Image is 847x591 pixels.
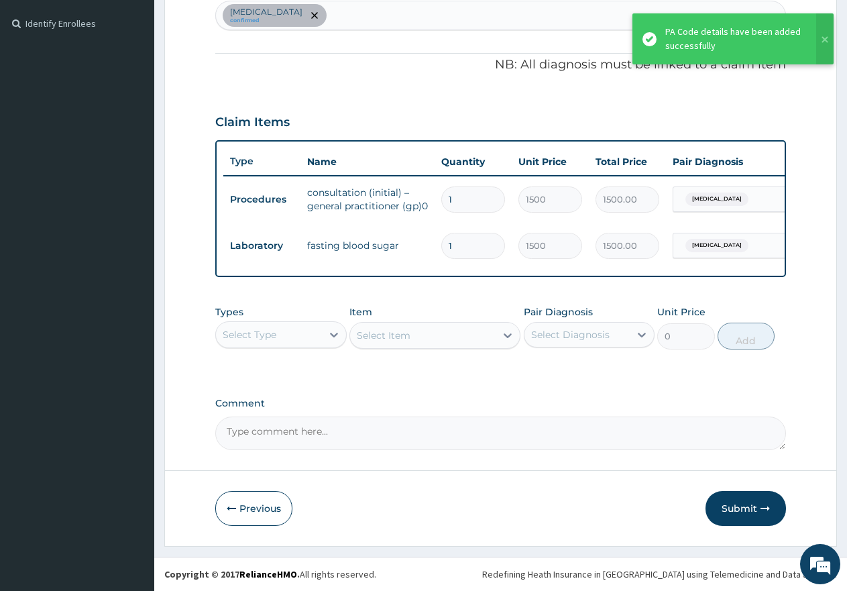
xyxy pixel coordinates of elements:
[300,232,435,259] td: fasting blood sugar
[70,75,225,93] div: Chat with us now
[215,398,786,409] label: Comment
[524,305,593,319] label: Pair Diagnosis
[239,568,297,580] a: RelianceHMO
[589,148,666,175] th: Total Price
[215,491,292,526] button: Previous
[223,233,300,258] td: Laboratory
[25,67,54,101] img: d_794563401_company_1708531726252_794563401
[300,148,435,175] th: Name
[512,148,589,175] th: Unit Price
[665,25,803,53] div: PA Code details have been added successfully
[531,328,610,341] div: Select Diagnosis
[482,568,837,581] div: Redefining Heath Insurance in [GEOGRAPHIC_DATA] using Telemedicine and Data Science!
[308,9,321,21] span: remove selection option
[215,56,786,74] p: NB: All diagnosis must be linked to a claim item
[435,148,512,175] th: Quantity
[223,187,300,212] td: Procedures
[164,568,300,580] strong: Copyright © 2017 .
[718,323,775,350] button: Add
[666,148,813,175] th: Pair Diagnosis
[223,328,276,341] div: Select Type
[657,305,705,319] label: Unit Price
[705,491,786,526] button: Submit
[220,7,252,39] div: Minimize live chat window
[223,149,300,174] th: Type
[300,179,435,219] td: consultation (initial) – general practitioner (gp)0
[215,115,290,130] h3: Claim Items
[349,305,372,319] label: Item
[230,17,302,24] small: confirmed
[685,193,748,206] span: [MEDICAL_DATA]
[7,366,256,413] textarea: Type your message and hit 'Enter'
[230,7,302,17] p: [MEDICAL_DATA]
[215,307,243,318] label: Types
[154,557,847,591] footer: All rights reserved.
[685,239,748,252] span: [MEDICAL_DATA]
[78,169,185,305] span: We're online!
